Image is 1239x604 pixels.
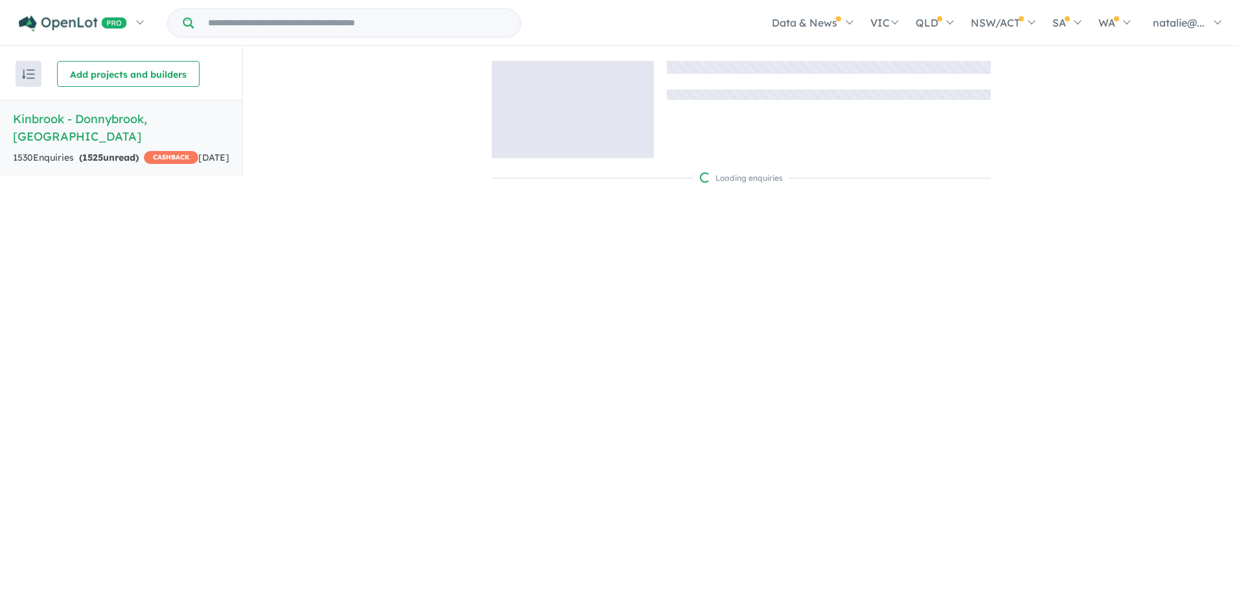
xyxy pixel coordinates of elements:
[13,150,198,166] div: 1530 Enquir ies
[1153,16,1205,29] span: natalie@...
[700,172,783,185] div: Loading enquiries
[82,152,103,163] span: 1525
[19,16,127,32] img: Openlot PRO Logo White
[22,69,35,79] img: sort.svg
[79,152,139,163] strong: ( unread)
[57,61,200,87] button: Add projects and builders
[13,110,229,145] h5: Kinbrook - Donnybrook , [GEOGRAPHIC_DATA]
[198,152,229,163] span: [DATE]
[196,9,518,37] input: Try estate name, suburb, builder or developer
[144,151,198,164] span: CASHBACK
